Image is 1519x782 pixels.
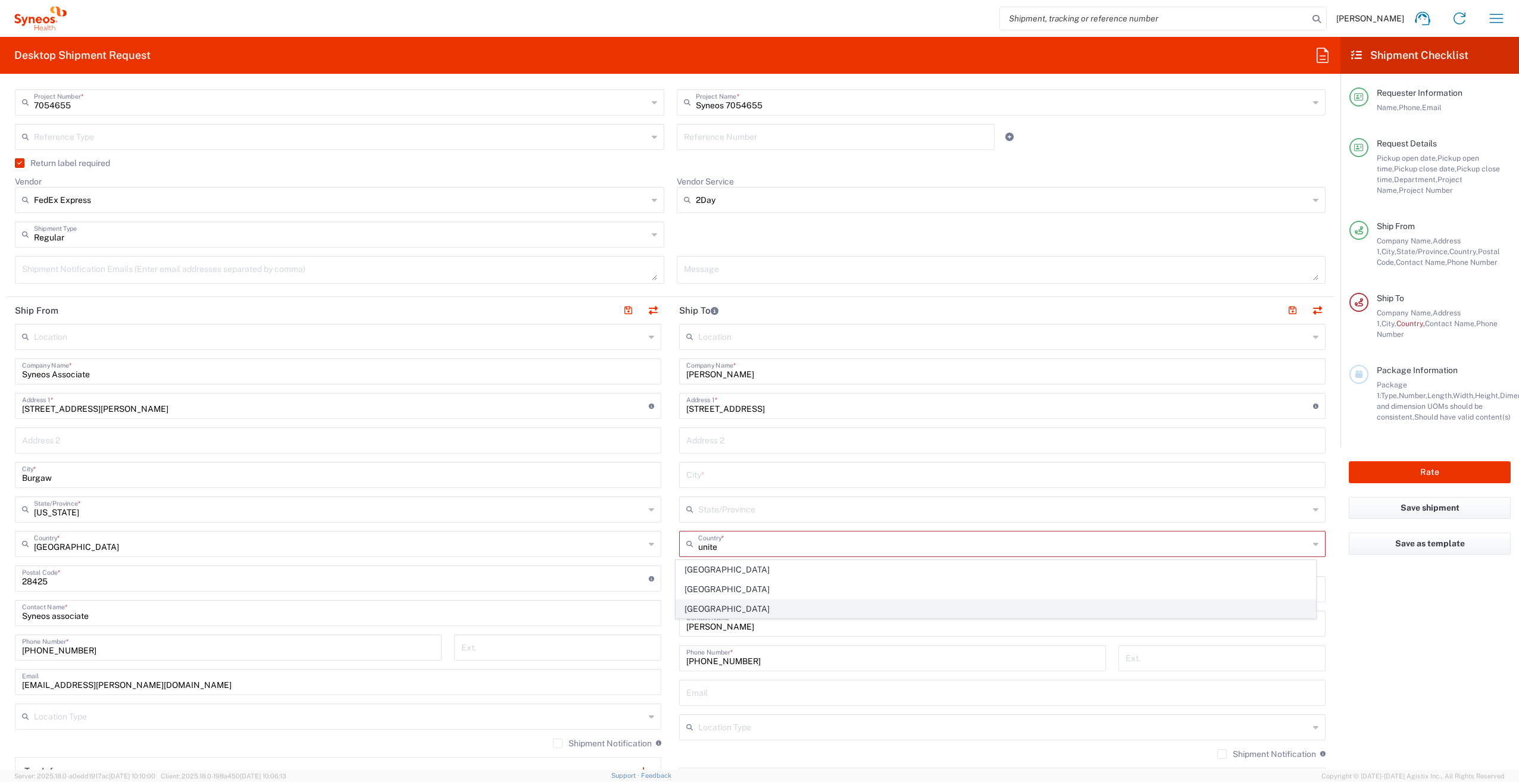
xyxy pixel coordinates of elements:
span: Department, [1394,175,1437,184]
input: Shipment, tracking or reference number [1000,7,1308,30]
span: Pickup close date, [1394,164,1457,173]
span: City, [1382,247,1396,256]
span: Ship To [1377,293,1404,303]
span: Length, [1427,391,1453,400]
span: [DATE] 10:10:00 [109,772,155,780]
span: Ship From [1377,221,1415,231]
h2: Desktop Shipment Request [14,48,151,62]
span: Server: 2025.18.0-a0edd1917ac [14,772,155,780]
span: Company Name, [1377,236,1433,245]
span: Package 1: [1377,380,1407,400]
span: Request Details [1377,139,1437,148]
h2: Shipment Checklist [1351,48,1468,62]
h2: Ship To [679,305,718,317]
span: Email [1422,103,1442,112]
div: This field is required [679,557,1326,568]
span: [GEOGRAPHIC_DATA] [676,600,1316,618]
label: Shipment Notification [553,739,652,748]
span: Number, [1399,391,1427,400]
a: Support [611,772,641,779]
span: Country, [1449,247,1478,256]
button: Save as template [1349,533,1511,555]
span: Company Name, [1377,308,1433,317]
span: Phone Number [1447,258,1498,267]
span: State/Province, [1396,247,1449,256]
a: Add Reference [1001,129,1018,145]
label: Vendor [15,176,42,187]
h2: Ship From [15,305,58,317]
span: [PERSON_NAME] [1336,13,1404,24]
a: Feedback [641,772,671,779]
span: Height, [1475,391,1500,400]
span: City, [1382,319,1396,328]
button: Rate [1349,461,1511,483]
span: Should have valid content(s) [1414,412,1511,421]
button: Save shipment [1349,497,1511,519]
span: Contact Name, [1396,258,1447,267]
span: Client: 2025.18.0-198a450 [161,772,286,780]
span: Type, [1381,391,1399,400]
span: [GEOGRAPHIC_DATA] [676,561,1316,579]
label: Shipment Notification [1217,749,1316,759]
span: Project Number [1399,186,1453,195]
span: [DATE] 10:06:13 [240,772,286,780]
span: Width, [1453,391,1475,400]
span: Pickup open date, [1377,154,1437,162]
span: Requester Information [1377,88,1462,98]
span: Country, [1396,319,1425,328]
h2: Tax Info [24,765,58,777]
span: Phone, [1399,103,1422,112]
span: Name, [1377,103,1399,112]
span: Package Information [1377,365,1458,375]
span: [GEOGRAPHIC_DATA] [676,580,1316,599]
label: Return label required [15,158,110,168]
span: Copyright © [DATE]-[DATE] Agistix Inc., All Rights Reserved [1321,771,1505,781]
span: Contact Name, [1425,319,1476,328]
label: Vendor Service [677,176,734,187]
